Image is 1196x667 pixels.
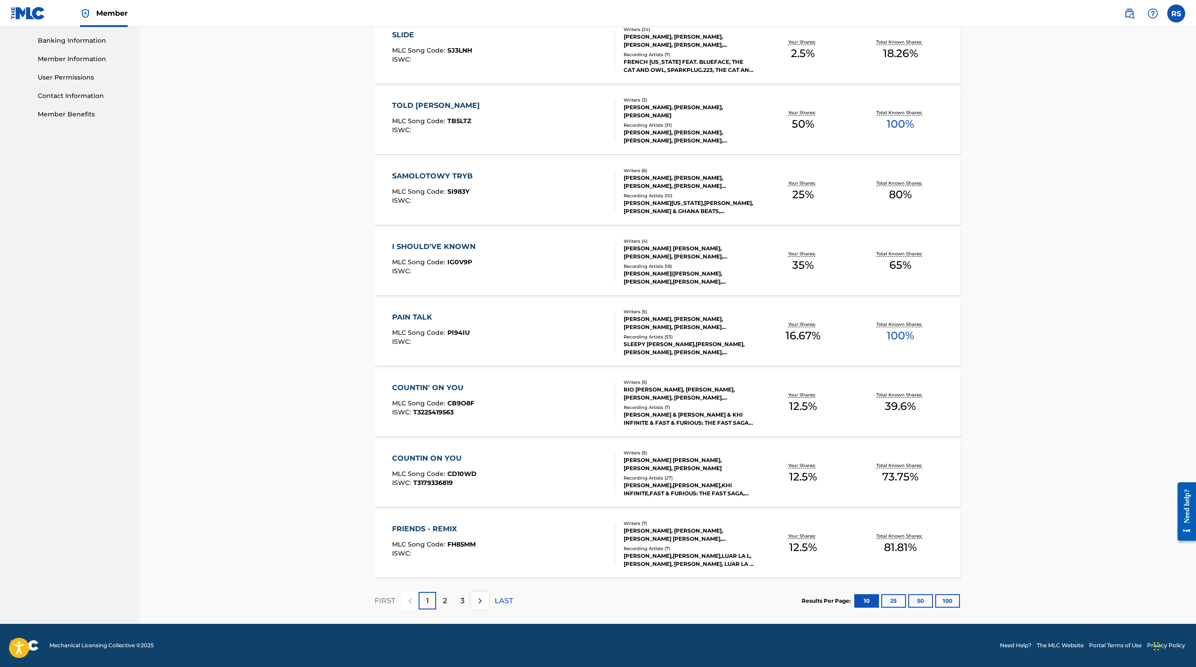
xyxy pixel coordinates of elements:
span: T3179336819 [413,479,453,487]
a: User Permissions [38,73,129,82]
img: help [1147,8,1158,19]
button: 50 [908,594,933,608]
a: Member Information [38,54,129,64]
p: Total Known Shares: [876,180,924,187]
a: COUNTIN ON YOUMLC Song Code:CD10WDISWC:T3179336819Writers (5)[PERSON_NAME] [PERSON_NAME], [PERSON... [375,440,961,507]
span: MLC Song Code : [392,258,447,266]
span: MLC Song Code : [392,470,447,478]
p: FIRST [375,596,395,606]
span: 12.5 % [789,539,817,556]
div: Drag [1154,633,1159,660]
div: SLIDE [392,30,472,40]
p: 2 [443,596,447,606]
p: Total Known Shares: [876,533,924,539]
span: ISWC : [392,55,413,63]
div: SAMOLOTOWY TRYB [392,171,477,182]
span: ISWC : [392,267,413,275]
iframe: Chat Widget [1151,624,1196,667]
span: 81.81 % [884,539,917,556]
div: [PERSON_NAME] [PERSON_NAME], [PERSON_NAME], [PERSON_NAME], [PERSON_NAME] [624,245,754,261]
div: SLEEPY [PERSON_NAME],[PERSON_NAME], [PERSON_NAME], [PERSON_NAME], [PERSON_NAME],[PERSON_NAME], [P... [624,340,754,356]
p: Your Shares: [788,39,818,45]
div: [PERSON_NAME], [PERSON_NAME], [PERSON_NAME] [624,103,754,120]
span: 12.5 % [789,398,817,414]
span: FH85MM [447,540,476,548]
div: Recording Artists ( 53 ) [624,333,754,340]
img: right [475,596,486,606]
div: Writers ( 4 ) [624,238,754,245]
span: MLC Song Code : [392,117,447,125]
div: FRENCH [US_STATE] FEAT. BLUEFACE, THE CAT AND OWL, SPARKPLUG.223, THE CAT AND OWL, SPARKPLUG.223 [624,58,754,74]
div: Recording Artists ( 31 ) [624,122,754,129]
div: Help [1144,4,1162,22]
a: I SHOULD'VE KNOWNMLC Song Code:IG0V9PISWC:Writers (4)[PERSON_NAME] [PERSON_NAME], [PERSON_NAME], ... [375,228,961,295]
div: Writers ( 5 ) [624,379,754,386]
a: COUNTIN' ON YOUMLC Song Code:CB9O8FISWC:T3225419563Writers (5)RIO [PERSON_NAME], [PERSON_NAME], [... [375,369,961,436]
div: [PERSON_NAME] [PERSON_NAME], [PERSON_NAME], [PERSON_NAME] [624,456,754,472]
span: CD10WD [447,470,477,478]
div: [PERSON_NAME], [PERSON_NAME], [PERSON_NAME], [PERSON_NAME] [PERSON_NAME], [PERSON_NAME] [624,315,754,331]
span: 25 % [792,187,814,203]
div: Writers ( 5 ) [624,449,754,456]
span: MLC Song Code : [392,329,447,337]
img: Top Rightsholder [80,8,91,19]
div: User Menu [1167,4,1185,22]
span: ISWC : [392,549,413,557]
p: 3 [460,596,464,606]
p: Your Shares: [788,180,818,187]
p: Total Known Shares: [876,321,924,328]
span: SJ3LNH [447,46,472,54]
button: 25 [881,594,906,608]
div: Recording Artists ( 18 ) [624,263,754,270]
div: Recording Artists ( 7 ) [624,545,754,552]
span: Mechanical Licensing Collective © 2025 [49,641,154,649]
span: 100 % [887,328,914,344]
div: Writers ( 6 ) [624,167,754,174]
div: Writers ( 7 ) [624,520,754,527]
div: [PERSON_NAME], [PERSON_NAME], [PERSON_NAME], [PERSON_NAME], [PERSON_NAME] [624,129,754,145]
div: [PERSON_NAME]|[PERSON_NAME], [PERSON_NAME],[PERSON_NAME], [PERSON_NAME] & [PERSON_NAME], [PERSON_... [624,270,754,286]
span: ISWC : [392,338,413,346]
span: 39.6 % [885,398,916,414]
a: Privacy Policy [1147,641,1185,649]
div: Recording Artists ( 27 ) [624,475,754,481]
p: LAST [495,596,513,606]
span: 65 % [889,257,911,273]
p: Results Per Page: [802,597,853,605]
span: Member [96,8,128,18]
span: 80 % [889,187,912,203]
div: RIO [PERSON_NAME], [PERSON_NAME], [PERSON_NAME], [PERSON_NAME], [PERSON_NAME] [624,386,754,402]
span: 35 % [792,257,814,273]
button: 10 [854,594,879,608]
div: Recording Artists ( 7 ) [624,404,754,411]
div: [PERSON_NAME],[PERSON_NAME],LUAR LA L, [PERSON_NAME], [PERSON_NAME], LUAR LA L, [PERSON_NAME] LIL... [624,552,754,568]
div: [PERSON_NAME],[PERSON_NAME],KHI INFINITE,FAST & FURIOUS: THE FAST SAGA, [PERSON_NAME]|KHI INFINIT... [624,481,754,498]
div: [PERSON_NAME][US_STATE],[PERSON_NAME],[PERSON_NAME] & GHANA BEATS, [PERSON_NAME][US_STATE]|[PERSO... [624,199,754,215]
span: T3225419563 [413,408,454,416]
div: PAIN TALK [392,312,470,323]
span: MLC Song Code : [392,399,447,407]
div: Writers ( 5 ) [624,308,754,315]
a: Need Help? [1000,641,1031,649]
a: Member Benefits [38,110,129,119]
p: Your Shares: [788,533,818,539]
span: 18.26 % [883,45,918,62]
img: MLC Logo [11,7,45,20]
span: 100 % [887,116,914,132]
span: ISWC : [392,408,413,416]
a: Contact Information [38,91,129,101]
p: Total Known Shares: [876,462,924,469]
img: logo [11,640,39,651]
a: Public Search [1120,4,1138,22]
div: COUNTIN' ON YOU [392,382,474,393]
span: CB9O8F [447,399,474,407]
a: SAMOLOTOWY TRYBMLC Song Code:SI983YISWC:Writers (6)[PERSON_NAME], [PERSON_NAME], [PERSON_NAME], [... [375,157,961,225]
iframe: Resource Center [1171,476,1196,548]
p: Your Shares: [788,321,818,328]
button: 100 [935,594,960,608]
span: ISWC : [392,479,413,487]
a: Portal Terms of Use [1089,641,1142,649]
span: ISWC : [392,196,413,205]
